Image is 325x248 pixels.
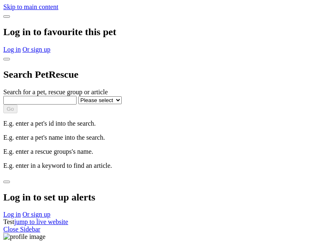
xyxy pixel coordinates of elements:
div: Dialog Window - Close (Press escape to close) [3,176,322,219]
h2: Log in to favourite this pet [3,26,322,38]
a: Skip to main content [3,3,58,10]
button: close [3,15,10,18]
a: Close Sidebar [3,226,40,233]
p: E.g. enter a pet's name into the search. [3,134,322,141]
button: close [3,58,10,60]
p: E.g. enter a pet's id into the search. [3,120,322,127]
p: E.g. enter a rescue groups's name. [3,148,322,155]
a: Log in [3,46,21,53]
div: Dialog Window - Close (Press escape to close) [3,53,322,169]
a: Or sign up [22,46,51,53]
h2: Log in to set up alerts [3,192,322,203]
a: Or sign up [22,211,51,218]
img: profile image [3,233,46,241]
p: E.g. enter in a keyword to find an article. [3,162,322,169]
div: Dialog Window - Close (Press escape to close) [3,11,322,53]
h2: Search PetRescue [3,69,322,80]
label: Search for a pet, rescue group or article [3,88,108,95]
div: Test [3,218,322,226]
a: jump to live website [14,218,68,225]
button: close [3,181,10,183]
a: Log in [3,211,21,218]
button: Go [3,105,17,113]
